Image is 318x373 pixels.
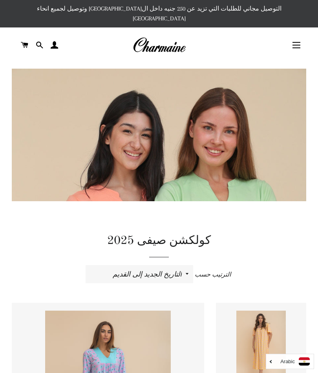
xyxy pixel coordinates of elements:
[195,271,231,278] span: الترتيب حسب
[133,36,186,54] img: Charmaine Egypt
[280,359,295,364] i: Arabic
[270,357,310,366] a: Arabic
[12,233,306,249] h1: كولكشن صيفى 2025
